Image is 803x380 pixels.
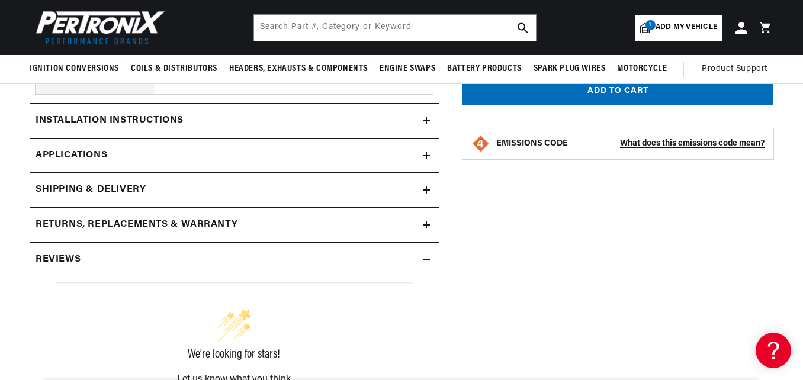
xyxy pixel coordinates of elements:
summary: Returns, Replacements & Warranty [30,208,439,242]
span: Product Support [702,63,767,76]
span: Ignition Conversions [30,63,119,75]
span: Coils & Distributors [131,63,217,75]
summary: Spark Plug Wires [528,55,612,83]
summary: Shipping & Delivery [30,173,439,207]
summary: Installation instructions [30,104,439,138]
summary: Motorcycle [611,55,673,83]
summary: Battery Products [441,55,528,83]
h2: Reviews [36,252,81,268]
summary: Reviews [30,243,439,277]
a: 1Add my vehicle [635,15,722,41]
div: We’re looking for stars! [56,349,413,360]
summary: Headers, Exhausts & Components [223,55,374,83]
h2: Installation instructions [36,113,184,128]
summary: Ignition Conversions [30,55,125,83]
input: Search Part #, Category or Keyword [254,15,536,41]
span: Spark Plug Wires [534,63,606,75]
span: Motorcycle [617,63,667,75]
summary: Engine Swaps [374,55,441,83]
a: Applications [30,139,439,173]
summary: Product Support [702,55,773,83]
button: search button [510,15,536,41]
strong: EMISSIONS CODE [496,139,568,148]
h2: Shipping & Delivery [36,182,146,198]
span: 1 [645,20,656,30]
span: Engine Swaps [380,63,435,75]
button: EMISSIONS CODEWhat does this emissions code mean? [496,139,765,149]
span: Headers, Exhausts & Components [229,63,368,75]
span: Battery Products [447,63,522,75]
button: Add to cart [462,79,773,105]
strong: What does this emissions code mean? [620,139,765,148]
summary: Coils & Distributors [125,55,223,83]
span: Applications [36,148,107,163]
span: Add my vehicle [656,22,717,33]
img: Emissions code [471,134,490,153]
img: Pertronix [30,7,166,48]
h2: Returns, Replacements & Warranty [36,217,237,233]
